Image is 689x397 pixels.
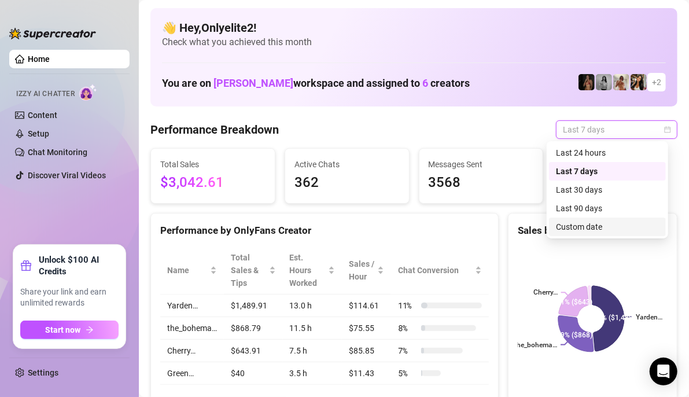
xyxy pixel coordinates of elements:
div: Last 24 hours [549,144,666,162]
span: gift [20,260,32,271]
a: Chat Monitoring [28,148,87,157]
div: Last 24 hours [556,146,659,159]
td: 11.5 h [283,317,342,340]
a: Discover Viral Videos [28,171,106,180]
span: 11 % [398,299,417,312]
img: A [596,74,612,90]
img: Green [613,74,629,90]
span: Total Sales & Tips [231,251,267,289]
td: the_bohema… [160,317,224,340]
a: Content [28,111,57,120]
text: the_bohema… [514,341,557,349]
td: $85.85 [342,340,391,362]
span: 5 % [398,367,417,380]
img: the_bohema [579,74,595,90]
span: Check what you achieved this month [162,36,666,49]
td: $11.43 [342,362,391,385]
div: Last 7 days [549,162,666,181]
div: Last 90 days [556,202,659,215]
span: Name [167,264,208,277]
td: $1,489.91 [224,295,283,317]
span: $3,042.61 [160,172,266,194]
span: Active Chats [294,158,400,171]
td: $114.61 [342,295,391,317]
div: Performance by OnlyFans Creator [160,223,489,238]
a: Setup [28,129,49,138]
th: Total Sales & Tips [224,247,283,295]
span: calendar [664,126,671,133]
div: Last 7 days [556,165,659,178]
span: arrow-right [86,326,94,334]
div: Last 30 days [549,181,666,199]
div: Custom date [549,218,666,236]
div: Sales by OnlyFans Creator [518,223,668,238]
th: Sales / Hour [342,247,391,295]
a: Settings [28,368,58,377]
span: Messages Sent [429,158,534,171]
span: + 2 [652,76,661,89]
td: 3.5 h [283,362,342,385]
td: $868.79 [224,317,283,340]
text: Yarden… [636,313,662,321]
div: Custom date [556,220,659,233]
span: Start now [46,325,81,334]
div: Open Intercom Messenger [650,358,677,385]
h4: Performance Breakdown [150,122,279,138]
div: Est. Hours Worked [290,251,326,289]
span: Share your link and earn unlimited rewards [20,286,119,309]
h1: You are on workspace and assigned to creators [162,77,470,90]
td: $643.91 [224,340,283,362]
span: Chat Conversion [398,264,473,277]
span: [PERSON_NAME] [213,77,293,89]
div: Last 30 days [556,183,659,196]
span: 362 [294,172,400,194]
span: 6 [422,77,428,89]
button: Start nowarrow-right [20,321,119,339]
strong: Unlock $100 AI Credits [39,254,119,277]
span: Sales / Hour [349,258,375,283]
td: Green… [160,362,224,385]
span: 7 % [398,344,417,357]
span: Last 7 days [563,121,670,138]
img: AdelDahan [631,74,647,90]
img: logo-BBDzfeDw.svg [9,28,96,39]
div: Last 90 days [549,199,666,218]
span: Izzy AI Chatter [16,89,75,100]
text: Cherry… [533,289,558,297]
img: AI Chatter [79,84,97,101]
th: Chat Conversion [391,247,489,295]
td: $75.55 [342,317,391,340]
td: Cherry… [160,340,224,362]
th: Name [160,247,224,295]
td: 13.0 h [283,295,342,317]
h4: 👋 Hey, Onlyelite2 ! [162,20,666,36]
td: $40 [224,362,283,385]
td: 7.5 h [283,340,342,362]
span: 3568 [429,172,534,194]
a: Home [28,54,50,64]
span: 8 % [398,322,417,334]
span: Total Sales [160,158,266,171]
td: Yarden… [160,295,224,317]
